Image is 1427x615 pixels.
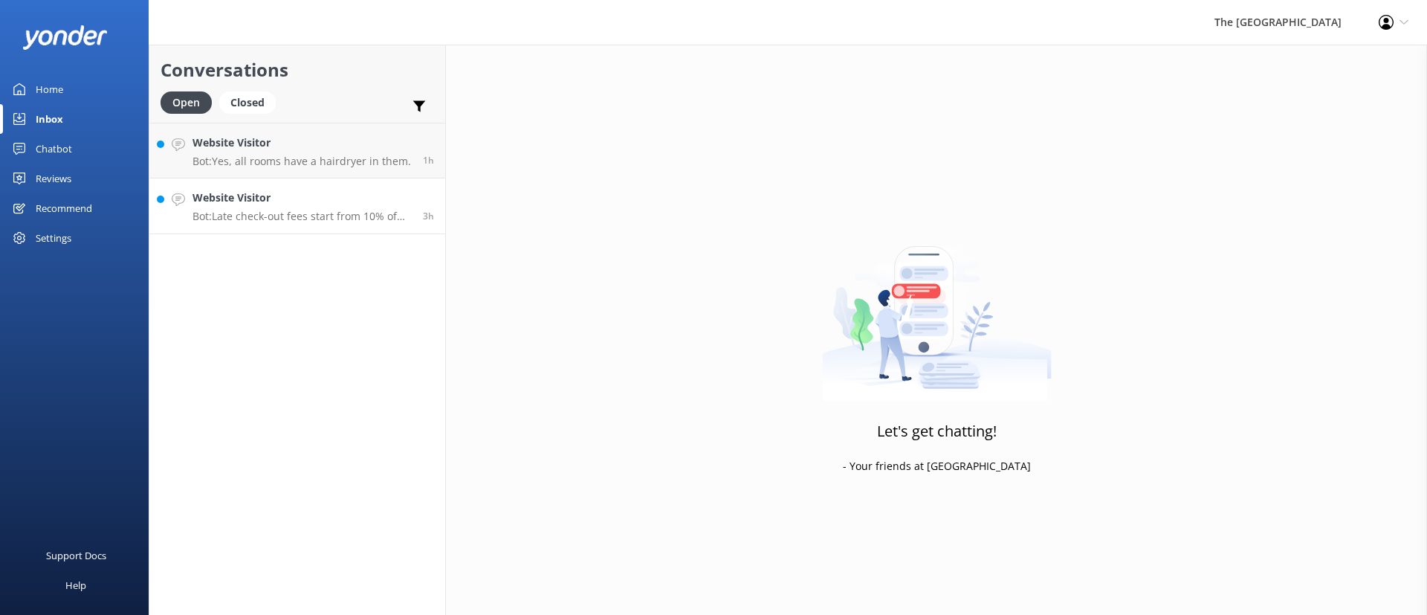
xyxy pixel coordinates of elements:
[192,135,411,151] h4: Website Visitor
[36,164,71,193] div: Reviews
[219,94,283,110] a: Closed
[149,123,445,178] a: Website VisitorBot:Yes, all rooms have a hairdryer in them.1h
[877,419,997,443] h3: Let's get chatting!
[36,74,63,104] div: Home
[219,91,276,114] div: Closed
[36,193,92,223] div: Recommend
[36,104,63,134] div: Inbox
[65,570,86,600] div: Help
[192,190,412,206] h4: Website Visitor
[46,541,106,570] div: Support Docs
[149,178,445,234] a: Website VisitorBot:Late check-out fees start from 10% of the nightly room rate per hour (minimum ...
[192,210,412,223] p: Bot: Late check-out fees start from 10% of the nightly room rate per hour (minimum 2 hours) or 60...
[161,91,212,114] div: Open
[36,223,71,253] div: Settings
[36,134,72,164] div: Chatbot
[161,94,219,110] a: Open
[423,210,434,222] span: Oct 11 2025 05:58pm (UTC -10:00) Pacific/Honolulu
[423,154,434,167] span: Oct 11 2025 08:08pm (UTC -10:00) Pacific/Honolulu
[843,458,1031,474] p: - Your friends at [GEOGRAPHIC_DATA]
[161,56,434,84] h2: Conversations
[822,215,1052,401] img: artwork of a man stealing a conversation from at giant smartphone
[192,155,411,168] p: Bot: Yes, all rooms have a hairdryer in them.
[22,25,108,50] img: yonder-white-logo.png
